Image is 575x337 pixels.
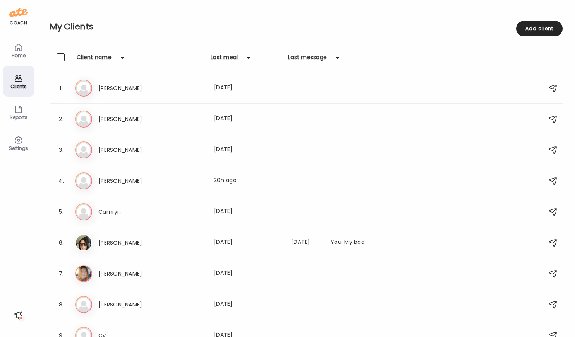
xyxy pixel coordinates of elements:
div: 5. [57,207,66,216]
h3: [PERSON_NAME] [98,83,166,93]
div: [DATE] [214,114,282,124]
div: Add client [516,21,563,36]
div: 7. [57,269,66,278]
h3: [PERSON_NAME] [98,114,166,124]
div: coach [10,20,27,26]
h3: Camryn [98,207,166,216]
h2: My Clients [50,21,563,32]
div: 3. [57,145,66,155]
div: [DATE] [214,238,282,247]
div: 2. [57,114,66,124]
div: 8. [57,300,66,309]
div: 20h ago [214,176,282,186]
div: Clients [5,84,33,89]
div: [DATE] [291,238,321,247]
h3: [PERSON_NAME] [98,145,166,155]
div: Reports [5,115,33,120]
div: [DATE] [214,269,282,278]
div: You: My bad [331,238,399,247]
div: Settings [5,146,33,151]
div: Last meal [211,53,238,66]
div: [DATE] [214,300,282,309]
h3: [PERSON_NAME] [98,300,166,309]
div: [DATE] [214,83,282,93]
h3: [PERSON_NAME] [98,238,166,247]
div: Client name [77,53,112,66]
div: Last message [288,53,327,66]
div: 1. [57,83,66,93]
h3: [PERSON_NAME] [98,176,166,186]
div: Home [5,53,33,58]
div: 4. [57,176,66,186]
div: 6. [57,238,66,247]
h3: [PERSON_NAME] [98,269,166,278]
div: [DATE] [214,145,282,155]
div: [DATE] [214,207,282,216]
img: ate [9,6,28,19]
